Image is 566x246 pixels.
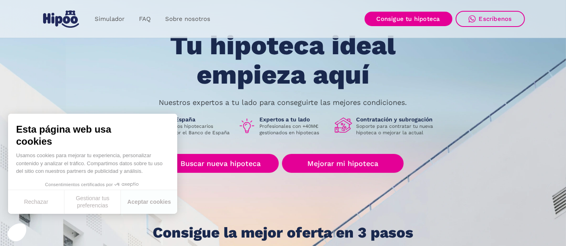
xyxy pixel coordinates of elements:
a: Consigue tu hipoteca [365,12,452,26]
h1: Contratación y subrogación [357,116,440,123]
div: Escríbenos [479,15,512,23]
p: Profesionales con +40M€ gestionados en hipotecas [260,123,328,136]
p: Nuestros expertos a tu lado para conseguirte las mejores condiciones. [159,99,407,106]
a: Sobre nosotros [158,11,218,27]
h1: Tu hipoteca ideal empieza aquí [130,31,435,89]
a: FAQ [132,11,158,27]
a: Escríbenos [456,11,525,27]
a: Simulador [87,11,132,27]
h1: Banco de España [149,116,232,123]
p: Soporte para contratar tu nueva hipoteca o mejorar la actual [357,123,440,136]
a: Buscar nueva hipoteca [162,154,279,173]
p: Intermediarios hipotecarios regulados por el Banco de España [149,123,232,136]
h1: Expertos a tu lado [260,116,328,123]
a: home [41,7,81,31]
a: Mejorar mi hipoteca [282,154,403,173]
h1: Consigue la mejor oferta en 3 pasos [153,225,413,241]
